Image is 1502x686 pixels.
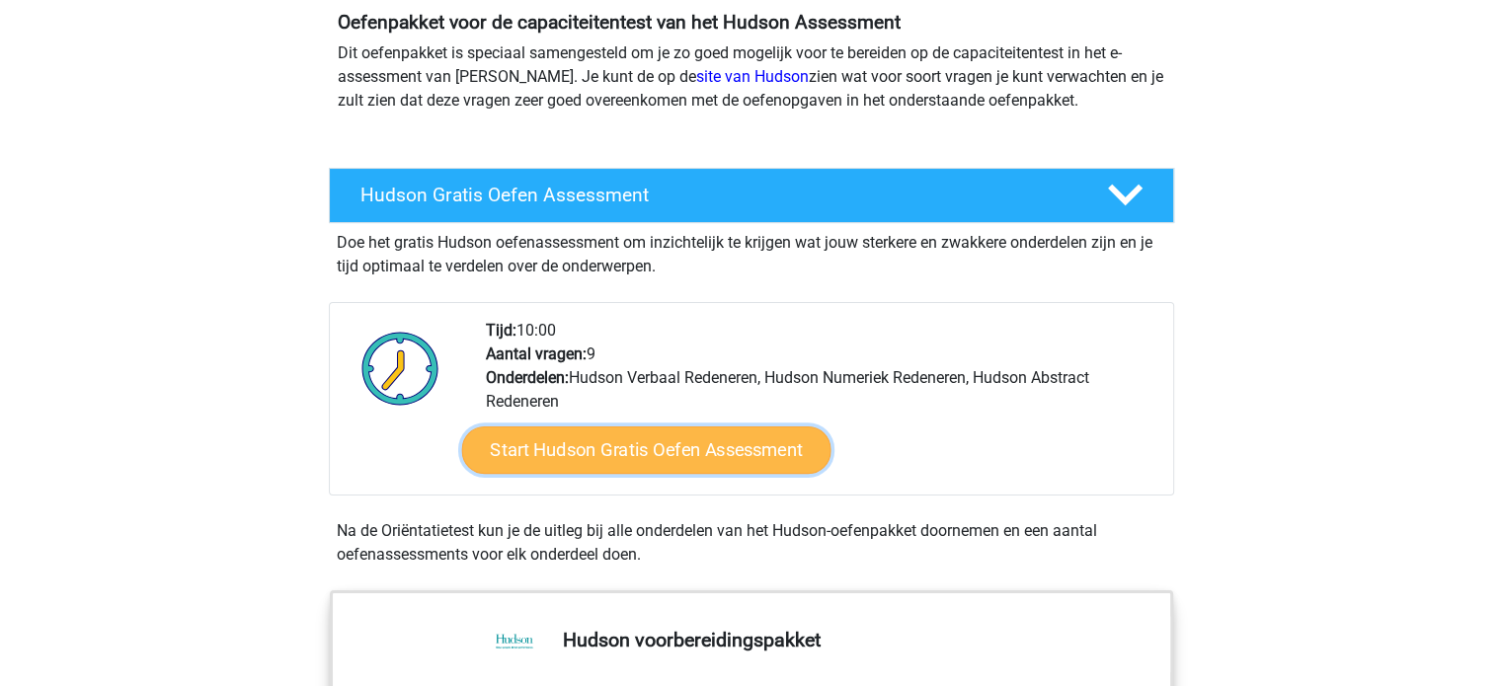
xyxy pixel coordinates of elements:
img: Klok [351,319,450,418]
div: Doe het gratis Hudson oefenassessment om inzichtelijk te krijgen wat jouw sterkere en zwakkere on... [329,223,1174,278]
div: Na de Oriëntatietest kun je de uitleg bij alle onderdelen van het Hudson-oefenpakket doornemen en... [329,519,1174,567]
a: Start Hudson Gratis Oefen Assessment [461,426,830,474]
p: Dit oefenpakket is speciaal samengesteld om je zo goed mogelijk voor te bereiden op de capaciteit... [338,41,1165,113]
div: 10:00 9 Hudson Verbaal Redeneren, Hudson Numeriek Redeneren, Hudson Abstract Redeneren [471,319,1172,495]
b: Onderdelen: [486,368,569,387]
a: Hudson Gratis Oefen Assessment [321,168,1182,223]
b: Oefenpakket voor de capaciteitentest van het Hudson Assessment [338,11,901,34]
b: Aantal vragen: [486,344,587,363]
h4: Hudson Gratis Oefen Assessment [360,184,1075,206]
b: Tijd: [486,321,516,340]
a: site van Hudson [696,67,809,86]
